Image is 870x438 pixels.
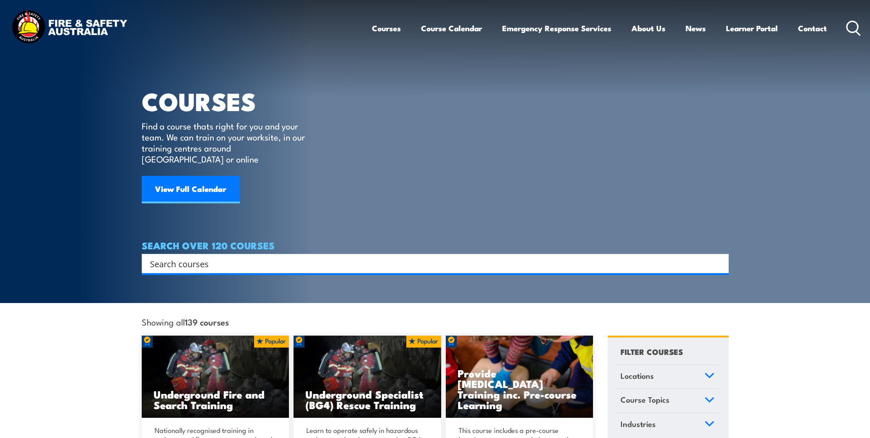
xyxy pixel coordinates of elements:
[142,240,729,250] h4: SEARCH OVER 120 COURSES
[142,336,289,418] img: Underground mine rescue
[152,257,710,270] form: Search form
[621,418,656,430] span: Industries
[446,336,593,418] a: Provide [MEDICAL_DATA] Training inc. Pre-course Learning
[726,16,778,40] a: Learner Portal
[154,389,277,410] h3: Underground Fire and Search Training
[616,389,719,413] a: Course Topics
[150,257,709,270] input: Search input
[294,336,441,418] a: Underground Specialist (BG4) Rescue Training
[616,413,719,437] a: Industries
[142,336,289,418] a: Underground Fire and Search Training
[185,315,229,328] strong: 139 courses
[713,257,726,270] button: Search magnifier button
[621,345,683,358] h4: FILTER COURSES
[372,16,401,40] a: Courses
[142,317,229,326] span: Showing all
[621,370,654,382] span: Locations
[142,120,309,164] p: Find a course thats right for you and your team. We can train on your worksite, in our training c...
[458,368,582,410] h3: Provide [MEDICAL_DATA] Training inc. Pre-course Learning
[632,16,665,40] a: About Us
[294,336,441,418] img: Underground mine rescue
[798,16,827,40] a: Contact
[142,176,240,203] a: View Full Calendar
[446,336,593,418] img: Low Voltage Rescue and Provide CPR
[142,90,318,112] h1: COURSES
[502,16,611,40] a: Emergency Response Services
[305,389,429,410] h3: Underground Specialist (BG4) Rescue Training
[616,365,719,389] a: Locations
[421,16,482,40] a: Course Calendar
[686,16,706,40] a: News
[621,393,670,406] span: Course Topics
